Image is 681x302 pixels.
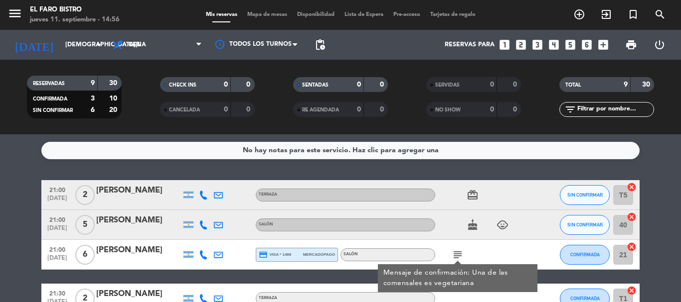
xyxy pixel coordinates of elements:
i: cancel [627,286,637,296]
strong: 30 [642,81,652,88]
strong: 0 [513,106,519,113]
i: looks_4 [547,38,560,51]
strong: 30 [109,80,119,87]
strong: 0 [490,106,494,113]
i: child_care [497,219,509,231]
span: [DATE] [45,195,70,206]
i: credit_card [259,250,268,259]
span: Lista de Espera [340,12,388,17]
div: jueves 11. septiembre - 14:56 [30,15,120,25]
strong: 10 [109,95,119,102]
span: [DATE] [45,225,70,236]
strong: 0 [380,106,386,113]
span: 6 [75,245,95,265]
i: looks_5 [564,38,577,51]
span: Salón [259,222,273,226]
i: menu [7,6,22,21]
span: CHECK INS [169,83,196,88]
strong: 9 [624,81,628,88]
button: menu [7,6,22,24]
i: card_giftcard [467,189,479,201]
span: TOTAL [565,83,581,88]
span: Mis reservas [201,12,242,17]
div: [PERSON_NAME] [96,288,181,301]
span: pending_actions [314,39,326,51]
strong: 0 [513,81,519,88]
span: SIN CONFIRMAR [567,192,603,198]
i: filter_list [564,103,576,115]
i: looks_one [498,38,511,51]
strong: 0 [246,106,252,113]
span: SIN CONFIRMAR [567,222,603,227]
button: SIN CONFIRMAR [560,215,610,235]
i: search [654,8,666,20]
div: No hay notas para este servicio. Haz clic para agregar una [243,145,439,156]
i: add_circle_outline [573,8,585,20]
strong: 0 [224,106,228,113]
div: [PERSON_NAME] [96,244,181,257]
span: 5 [75,215,95,235]
span: 21:30 [45,287,70,299]
i: looks_two [514,38,527,51]
i: add_box [597,38,610,51]
strong: 3 [91,95,95,102]
strong: 0 [357,106,361,113]
span: [DATE] [45,255,70,266]
span: 21:00 [45,184,70,195]
span: CONFIRMADA [33,97,67,101]
span: print [625,39,637,51]
span: SENTADAS [302,83,329,88]
span: Disponibilidad [292,12,340,17]
i: cancel [627,182,637,192]
i: power_settings_new [654,39,666,51]
strong: 0 [490,81,494,88]
input: Filtrar por nombre... [576,104,654,115]
span: Terraza [259,296,277,300]
i: turned_in_not [627,8,639,20]
div: [PERSON_NAME] [96,214,181,227]
div: LOG OUT [645,30,674,60]
button: SIN CONFIRMAR [560,185,610,205]
span: CONFIRMADA [570,252,600,257]
span: 2 [75,185,95,205]
strong: 9 [91,80,95,87]
strong: 0 [380,81,386,88]
i: cancel [627,212,637,222]
span: SIN CONFIRMAR [33,108,73,113]
span: 21:00 [45,243,70,255]
i: cancel [627,242,637,252]
i: exit_to_app [600,8,612,20]
strong: 0 [224,81,228,88]
span: Mapa de mesas [242,12,292,17]
i: subject [452,249,464,261]
span: NO SHOW [435,107,461,112]
span: Pre-acceso [388,12,425,17]
span: Terraza [259,193,277,197]
span: visa * 1488 [259,250,291,259]
strong: 20 [109,106,119,113]
i: [DATE] [7,34,60,56]
i: looks_3 [531,38,544,51]
div: [PERSON_NAME] [96,184,181,197]
span: RESERVADAS [33,81,65,86]
span: Reservas para [445,41,495,48]
strong: 0 [357,81,361,88]
button: CONFIRMADA [560,245,610,265]
span: CONFIRMADA [570,296,600,301]
strong: 0 [246,81,252,88]
i: looks_6 [580,38,593,51]
i: cake [467,219,479,231]
div: El Faro Bistro [30,5,120,15]
i: arrow_drop_down [93,39,105,51]
strong: 6 [91,106,95,113]
span: SERVIDAS [435,83,460,88]
span: CANCELADA [169,107,200,112]
span: Tarjetas de regalo [425,12,481,17]
span: Cena [129,41,146,48]
div: Mensaje de confirmación: Una de las comensales es vegetariana [383,268,532,289]
span: mercadopago [303,251,335,258]
span: RE AGENDADA [302,107,339,112]
span: 21:00 [45,213,70,225]
span: Salón [343,252,358,256]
